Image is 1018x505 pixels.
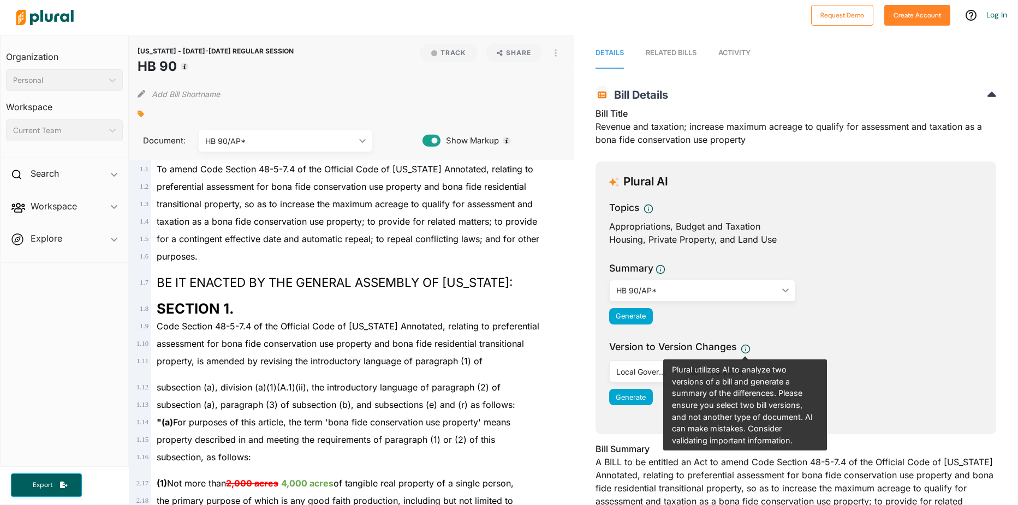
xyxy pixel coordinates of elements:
[140,183,148,190] span: 1 . 2
[157,382,501,393] span: subsection (a), division (a)(1)(A.1)(ii), the introductory language of paragraph (2) of
[140,253,148,260] span: 1 . 6
[616,285,778,296] div: HB 90/AP*
[205,135,355,147] div: HB 90/AP*
[884,5,950,26] button: Create Account
[884,9,950,20] a: Create Account
[136,436,148,443] span: 1 . 15
[157,251,198,262] span: purposes.
[623,175,668,189] h3: Plural AI
[609,220,983,233] div: Appropriations, Budget and Taxation
[502,136,511,146] div: Tooltip anchor
[157,199,533,209] span: transitional property, so as to increase the maximum acreage to qualify for assessment and
[281,478,334,489] ins: 4,000 acres
[440,135,499,147] span: Show Markup
[6,91,123,115] h3: Workspace
[616,366,668,377] div: Local Government Fiscal Note
[609,389,653,405] button: Generate
[596,49,624,57] span: Details
[157,338,524,349] span: assessment for bona fide conservation use property and bona fide residential transitional
[596,442,996,455] h3: Bill Summary
[157,356,483,366] span: property, is amended by revising the introductory language of paragraph (1) of
[646,47,696,58] div: RELATED BILLS
[157,300,234,317] strong: SECTION 1.
[811,5,873,26] button: Request Demo
[140,279,148,286] span: 1 . 7
[140,165,148,173] span: 1 . 1
[157,417,510,428] span: For purposes of this article, the term 'bona fide conservation use property' means
[138,57,294,76] h1: HB 90
[136,357,148,365] span: 1 . 11
[140,322,148,330] span: 1 . 9
[136,453,148,461] span: 1 . 16
[986,10,1007,20] a: Log In
[152,85,220,103] button: Add Bill Shortname
[718,38,751,69] a: Activity
[157,478,514,489] span: Not more than of tangible real property of a single person,
[136,401,148,408] span: 1 . 13
[616,393,646,401] span: Generate
[157,478,167,489] strong: (1)
[138,47,294,55] span: [US_STATE] - [DATE]-[DATE] REGULAR SESSION
[136,418,148,426] span: 1 . 14
[140,235,148,243] span: 1 . 5
[646,38,696,69] a: RELATED BILLS
[609,308,653,324] button: Generate
[140,200,148,208] span: 1 . 3
[157,216,537,227] span: taxation as a bona fide conservation use property; to provide for related matters; to provide
[157,417,173,428] strong: "(a)
[609,201,639,215] h3: Topics
[596,38,624,69] a: Details
[31,167,59,179] h2: Search
[596,107,996,120] h3: Bill Title
[596,107,996,153] div: Revenue and taxation; increase maximum acreage to qualify for assessment and taxation as a bona f...
[6,41,123,65] h3: Organization
[140,305,148,312] span: 1 . 8
[157,452,251,462] span: subsection, as follows:
[138,106,144,122] div: Add tags
[663,359,827,450] div: Plural utilizes AI to analyze two versions of a bill and generate a summary of the differences. P...
[157,399,515,410] span: subsection (a), paragraph (3) of subsection (b), and subsections (e) and (r) as follows:
[609,88,668,101] span: Bill Details
[157,434,495,445] span: property described in and meeting the requirements of paragraph (1) or (2) of this
[136,479,148,487] span: 2 . 17
[157,164,533,175] span: To amend Code Section 48-5-7.4 of the Official Code of [US_STATE] Annotated, relating to
[609,340,736,354] span: Version to Version Changes
[136,340,148,347] span: 1 . 10
[811,9,873,20] a: Request Demo
[157,321,539,332] span: Code Section 48-5-7.4 of the Official Code of [US_STATE] Annotated, relating to preferential
[13,75,105,86] div: Personal
[140,218,148,225] span: 1 . 4
[157,233,539,244] span: for a contingent effective date and automatic repeal; to repeal conflicting laws; and for other
[11,473,82,497] button: Export
[718,49,751,57] span: Activity
[136,497,148,504] span: 2 . 18
[486,44,542,62] button: Share
[138,135,185,147] span: Document:
[609,233,983,246] div: Housing, Private Property, and Land Use
[616,312,646,320] span: Generate
[180,62,189,71] div: Tooltip anchor
[13,125,105,136] div: Current Team
[157,275,513,290] span: BE IT ENACTED BY THE GENERAL ASSEMBLY OF [US_STATE]:
[25,480,60,490] span: Export
[157,181,526,192] span: preferential assessment for bona fide conservation use property and bona fide residential
[420,44,477,62] button: Track
[136,383,148,391] span: 1 . 12
[609,261,653,275] h3: Summary
[226,478,278,489] del: 2,000 acres
[481,44,546,62] button: Share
